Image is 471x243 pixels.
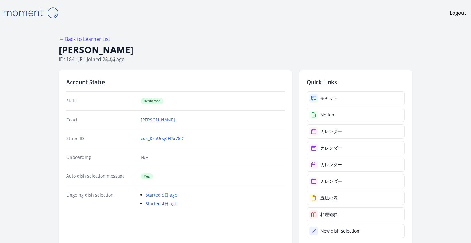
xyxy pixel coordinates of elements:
[320,178,342,184] div: カレンダー
[320,145,342,151] div: カレンダー
[66,135,136,142] dt: Stripe ID
[66,154,136,160] dt: Onboarding
[320,112,334,118] div: Notion
[66,78,285,86] h2: Account Status
[146,192,177,198] a: Started 5日 ago
[307,174,405,188] a: カレンダー
[78,56,83,63] span: jp
[320,195,338,201] div: 五法の表
[307,91,405,105] a: チャット
[59,36,110,42] a: ← Back to Learner List
[66,192,136,207] dt: Ongoing dish selection
[320,128,342,135] div: カレンダー
[320,211,338,218] div: 料理経験
[307,141,405,155] a: カレンダー
[307,108,405,122] a: Notion
[66,117,136,123] dt: Coach
[59,56,412,63] p: ID: 184 | | Joined 2年弱 ago
[141,173,153,179] span: Yes
[450,9,466,17] a: Logout
[66,98,136,104] dt: State
[320,162,342,168] div: カレンダー
[141,154,285,160] p: N/A
[146,201,177,206] a: Started 4日 ago
[141,135,184,142] a: cus_KzaUogCEPu76lC
[307,224,405,238] a: New dish selection
[141,117,175,123] a: [PERSON_NAME]
[320,95,338,101] div: チャット
[66,173,136,179] dt: Auto dish selection message
[320,228,359,234] div: New dish selection
[141,98,163,104] span: Restarted
[307,207,405,221] a: 料理経験
[307,158,405,172] a: カレンダー
[59,44,412,56] h1: [PERSON_NAME]
[307,78,405,86] h2: Quick Links
[307,124,405,139] a: カレンダー
[307,191,405,205] a: 五法の表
